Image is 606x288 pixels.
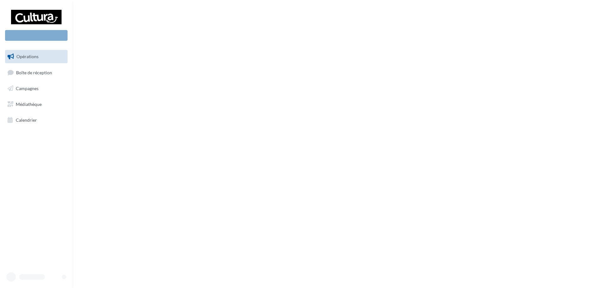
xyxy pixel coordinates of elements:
a: Calendrier [4,113,69,127]
span: Calendrier [16,117,37,122]
a: Médiathèque [4,98,69,111]
a: Campagnes [4,82,69,95]
span: Boîte de réception [16,70,52,75]
div: Nouvelle campagne [5,30,68,41]
span: Médiathèque [16,101,42,107]
a: Opérations [4,50,69,63]
a: Boîte de réception [4,66,69,79]
span: Campagnes [16,86,39,91]
span: Opérations [16,54,39,59]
